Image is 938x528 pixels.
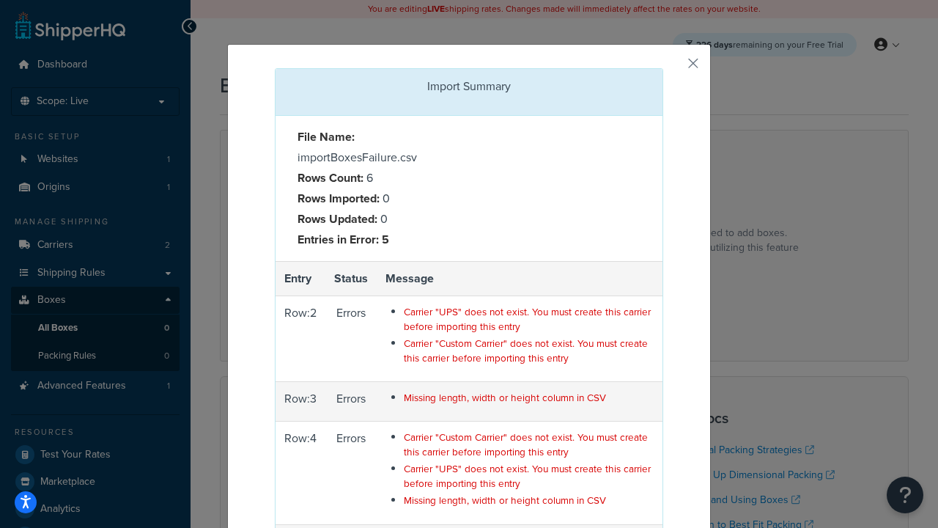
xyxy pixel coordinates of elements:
th: Status [325,261,377,296]
td: Row: 4 [276,422,325,524]
h3: Import Summary [287,80,651,93]
strong: Entries in Error: 5 [298,231,389,248]
span: Carrier "Custom Carrier" does not exist. You must create this carrier before importing this entry [404,430,648,458]
th: Entry [276,261,325,296]
span: Carrier "Custom Carrier" does not exist. You must create this carrier before importing this entry [404,336,648,364]
td: Errors [325,382,377,422]
strong: Rows Count: [298,169,363,186]
strong: Rows Imported: [298,190,380,207]
div: importBoxesFailure.csv 6 0 0 [287,127,469,250]
span: Carrier "UPS" does not exist. You must create this carrier before importing this entry [404,304,651,333]
strong: File Name: [298,128,355,145]
strong: Rows Updated: [298,210,377,227]
span: Missing length, width or height column in CSV [404,493,606,507]
td: Errors [325,296,377,382]
span: Missing length, width or height column in CSV [404,390,606,405]
td: Errors [325,422,377,524]
th: Message [377,261,662,296]
span: Carrier "UPS" does not exist. You must create this carrier before importing this entry [404,461,651,490]
td: Row: 3 [276,382,325,422]
td: Row: 2 [276,296,325,382]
